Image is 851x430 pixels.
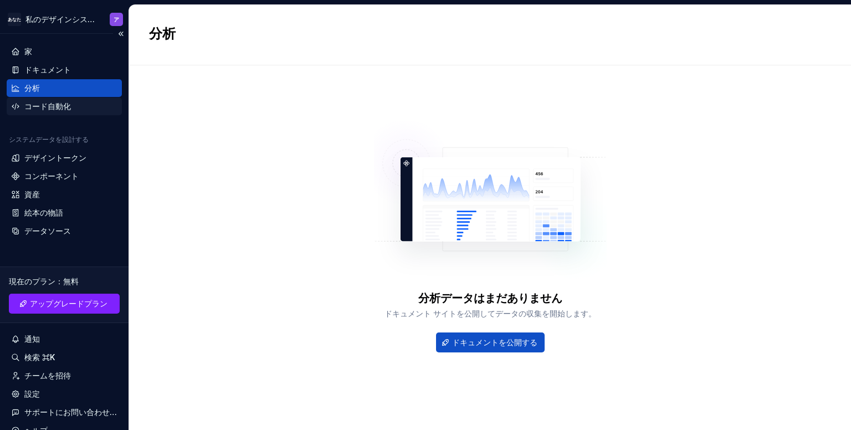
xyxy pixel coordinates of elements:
font: 無料 [63,277,79,286]
font: 検索 ⌘K [24,352,55,362]
font: ア [114,16,119,23]
font: システムデータを設計する [9,135,89,144]
font: 資産 [24,190,40,199]
font: 家 [24,47,32,56]
a: チームを招待 [7,367,122,385]
button: ドキュメントを公開する [436,332,545,352]
button: 通知 [7,330,122,348]
font: 絵本の物語 [24,208,63,217]
font: 現在のプラン [9,277,55,286]
font: 分析 [149,25,176,42]
button: 検索 ⌘K [7,349,122,366]
font: 分析データはまだありません [418,291,562,305]
a: コンポーネント [7,167,122,185]
font: ： [55,277,63,286]
button: あなた私のデザインシステムア [2,7,126,31]
font: データソース [24,226,71,236]
button: サポートにお問い合わせください [7,403,122,421]
font: コード自動化 [24,101,71,111]
font: ドキュメント [24,65,71,74]
font: あなた [8,17,21,22]
font: チームを招待 [24,371,71,380]
a: 資産 [7,186,122,203]
button: サイドバーを折りたたむ [113,26,129,42]
font: コンポーネント [24,171,79,181]
font: 設定 [24,389,40,398]
a: アップグレードプラン [9,294,120,314]
font: 私のデザインシステム [25,14,103,24]
a: 絵本の物語 [7,204,122,222]
font: サポートにお問い合わせください [24,407,141,417]
a: 設定 [7,385,122,403]
a: 家 [7,43,122,60]
a: 分析 [7,79,122,97]
font: ドキュメント サイトを公開してデータの収集を開始します。 [385,309,596,318]
font: 分析 [24,83,40,93]
a: データソース [7,222,122,240]
a: コード自動化 [7,98,122,115]
a: デザイントークン [7,149,122,167]
font: デザイントークン [24,153,86,162]
a: ドキュメント [7,61,122,79]
font: アップグレードプラン [30,299,107,308]
font: ドキュメントを公開する [452,337,537,347]
font: 通知 [24,334,40,344]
